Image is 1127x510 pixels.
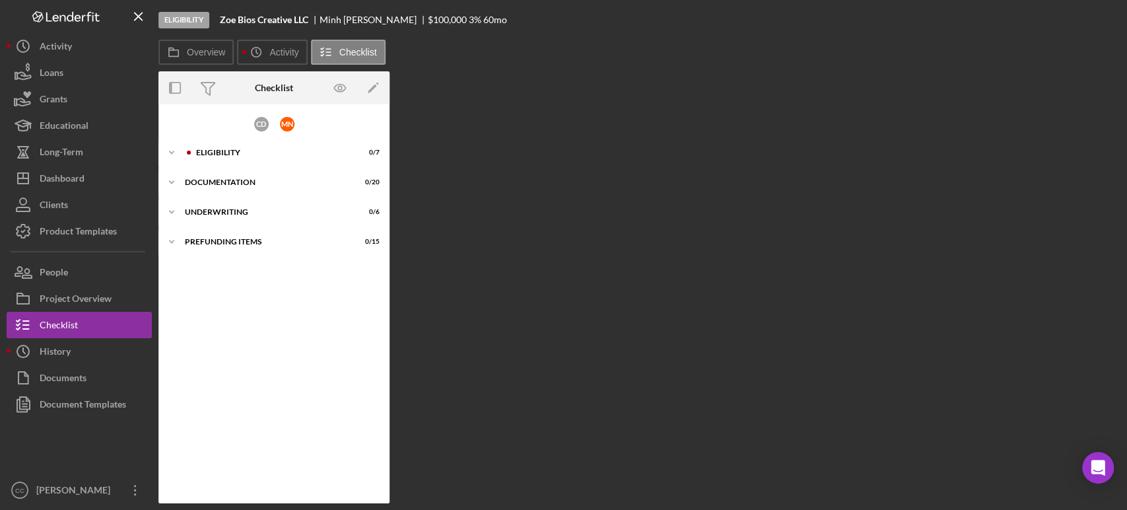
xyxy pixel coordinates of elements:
button: CC[PERSON_NAME] [7,477,152,503]
div: Eligibility [158,12,209,28]
button: Loans [7,59,152,86]
label: Activity [269,47,298,57]
button: Overview [158,40,234,65]
div: Dashboard [40,165,85,195]
label: Overview [187,47,225,57]
button: Educational [7,112,152,139]
div: Open Intercom Messenger [1082,452,1114,484]
div: Grants [40,86,67,116]
div: Underwriting [185,208,347,216]
div: C D [254,117,269,131]
div: Educational [40,112,88,142]
button: Activity [7,33,152,59]
button: Product Templates [7,218,152,244]
div: Prefunding Items [185,238,347,246]
div: History [40,338,71,368]
button: Project Overview [7,285,152,312]
div: 0 / 20 [356,178,380,186]
button: Documents [7,365,152,391]
button: Dashboard [7,165,152,192]
text: CC [15,487,24,494]
div: Checklist [255,83,293,93]
div: Long-Term [40,139,83,168]
div: People [40,259,68,289]
div: Documents [40,365,86,394]
div: Minh [PERSON_NAME] [320,15,428,25]
button: Activity [237,40,307,65]
button: Document Templates [7,391,152,418]
div: 0 / 15 [356,238,380,246]
button: People [7,259,152,285]
div: Project Overview [40,285,112,315]
div: M N [280,117,294,131]
button: Checklist [311,40,386,65]
div: Clients [40,192,68,221]
button: Checklist [7,312,152,338]
div: Document Templates [40,391,126,421]
button: Long-Term [7,139,152,165]
b: Zoe Bios Creative LLC [220,15,308,25]
button: History [7,338,152,365]
div: Product Templates [40,218,117,248]
button: Clients [7,192,152,218]
div: Activity [40,33,72,63]
div: Checklist [40,312,78,342]
button: Grants [7,86,152,112]
span: $100,000 [428,14,467,25]
div: 0 / 6 [356,208,380,216]
label: Checklist [339,47,377,57]
div: 3 % [469,15,481,25]
div: 60 mo [483,15,507,25]
div: Documentation [185,178,347,186]
div: Eligibility [196,149,347,157]
div: [PERSON_NAME] [33,477,119,507]
div: Loans [40,59,63,89]
div: 0 / 7 [356,149,380,157]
